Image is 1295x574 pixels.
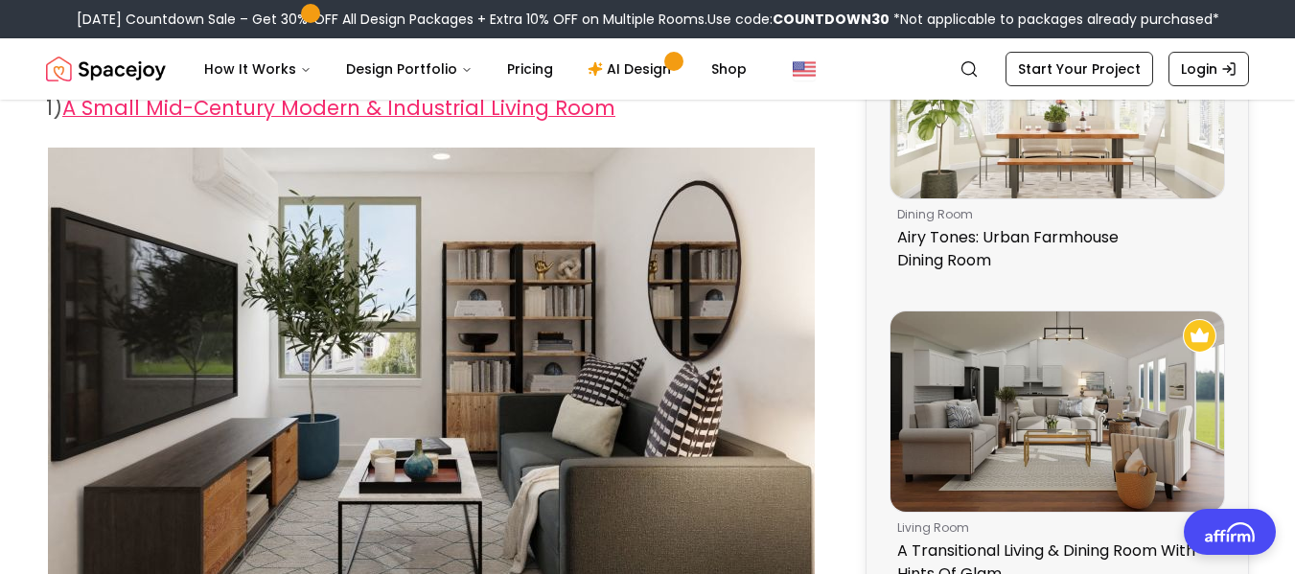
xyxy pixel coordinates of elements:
[890,311,1224,512] img: A Transitional Living & Dining Room With Hints Of Glam
[331,50,488,88] button: Design Portfolio
[62,99,615,121] a: A Small Mid-Century Modern & Industrial Living Room
[492,50,568,88] a: Pricing
[897,520,1210,536] p: living room
[62,94,615,122] span: A Small Mid-Century Modern & Industrial Living Room
[1006,52,1153,86] a: Start Your Project
[46,94,62,122] span: 1)
[77,10,1219,29] div: [DATE] Countdown Sale – Get 30% OFF All Design Packages + Extra 10% OFF on Multiple Rooms.
[46,50,166,88] img: Spacejoy Logo
[897,207,1210,222] p: dining room
[46,50,166,88] a: Spacejoy
[46,38,1249,100] nav: Global
[189,50,762,88] nav: Main
[572,50,692,88] a: AI Design
[1168,52,1249,86] a: Login
[696,50,762,88] a: Shop
[890,10,1219,29] span: *Not applicable to packages already purchased*
[1183,319,1216,353] img: Recommended Spacejoy Design - A Transitional Living & Dining Room With Hints Of Glam
[793,57,816,80] img: United States
[897,226,1210,272] p: Airy Tones: Urban Farmhouse Dining Room
[189,50,327,88] button: How It Works
[707,10,890,29] span: Use code:
[773,10,890,29] b: COUNTDOWN30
